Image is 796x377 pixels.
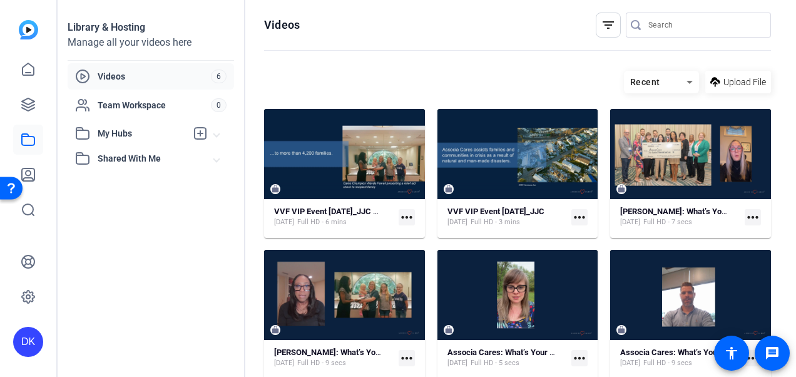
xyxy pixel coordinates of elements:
[723,76,766,89] span: Upload File
[765,346,780,361] mat-icon: message
[98,127,186,140] span: My Hubs
[745,209,761,225] mat-icon: more_horiz
[447,348,567,368] a: Associa Cares: What’s Your Why? - Copy[DATE]Full HD - 5 secs
[601,18,616,33] mat-icon: filter_list
[274,217,294,227] span: [DATE]
[571,350,588,366] mat-icon: more_horiz
[211,70,227,83] span: 6
[447,358,467,368] span: [DATE]
[68,146,234,171] mat-expansion-panel-header: Shared With Me
[211,98,227,112] span: 0
[274,207,394,227] a: VVF VIP Event [DATE]_JJC & [PERSON_NAME][DATE]Full HD - 6 mins
[447,207,544,216] strong: VVF VIP Event [DATE]_JJC
[68,121,234,146] mat-expansion-panel-header: My Hubs
[98,99,211,111] span: Team Workspace
[571,209,588,225] mat-icon: more_horiz
[399,209,415,225] mat-icon: more_horiz
[705,71,771,93] button: Upload File
[471,358,519,368] span: Full HD - 5 secs
[471,217,520,227] span: Full HD - 3 mins
[399,350,415,366] mat-icon: more_horiz
[447,207,567,227] a: VVF VIP Event [DATE]_JJC[DATE]Full HD - 3 mins
[620,207,740,227] a: [PERSON_NAME]: What’s Your Why?[DATE]Full HD - 7 secs
[447,348,594,357] strong: Associa Cares: What’s Your Why? - Copy
[297,358,346,368] span: Full HD - 9 secs
[274,348,394,368] a: [PERSON_NAME]: What’s Your Why?[DATE]Full HD - 9 secs
[630,77,660,87] span: Recent
[297,217,347,227] span: Full HD - 6 mins
[620,358,640,368] span: [DATE]
[274,348,404,357] strong: [PERSON_NAME]: What’s Your Why?
[643,358,692,368] span: Full HD - 9 secs
[274,207,442,216] strong: VVF VIP Event [DATE]_JJC & [PERSON_NAME]
[447,217,467,227] span: [DATE]
[724,346,739,361] mat-icon: accessibility
[620,207,750,216] strong: [PERSON_NAME]: What’s Your Why?
[13,327,43,357] div: DK
[745,350,761,366] mat-icon: more_horiz
[264,18,300,33] h1: Videos
[648,18,761,33] input: Search
[620,348,740,368] a: Associa Cares: What’s Your Why? - [PERSON_NAME][DATE]Full HD - 9 secs
[98,70,211,83] span: Videos
[643,217,692,227] span: Full HD - 7 secs
[620,217,640,227] span: [DATE]
[274,358,294,368] span: [DATE]
[19,20,38,39] img: blue-gradient.svg
[68,35,234,50] div: Manage all your videos here
[68,20,234,35] div: Library & Hosting
[98,152,214,165] span: Shared With Me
